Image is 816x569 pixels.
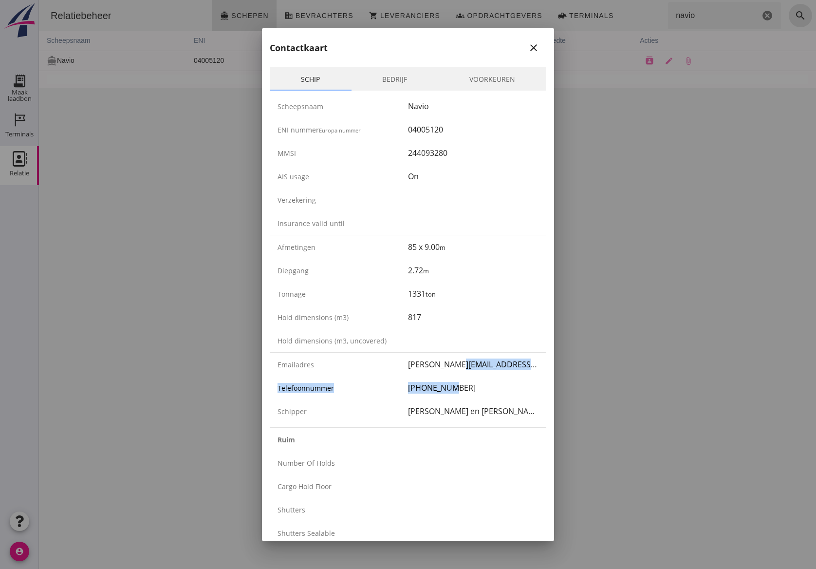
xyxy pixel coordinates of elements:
[330,11,339,20] i: shopping_cart
[337,51,405,71] td: 817
[408,124,538,135] div: 04005120
[408,288,538,300] div: 1331
[351,67,438,91] a: Bedrijf
[408,171,538,182] div: On
[405,51,495,71] td: 85
[261,51,337,71] td: 1331
[270,41,328,55] h2: Contactkaart
[408,100,538,112] div: Navio
[408,241,538,253] div: 85 x 9.00
[278,505,305,514] span: Shutters
[4,9,80,22] div: Relatiebeheer
[319,127,361,134] small: Europa nummer
[337,31,405,51] th: m3
[278,266,408,276] div: Diepgang
[245,11,254,20] i: business
[278,482,332,491] span: Cargo hold floor
[261,31,337,51] th: ton
[8,56,18,66] i: directions_boat
[278,148,408,158] div: MMSI
[606,57,615,65] i: contacts
[519,11,528,20] i: front_loader
[278,218,408,228] div: Insurance valid until
[278,312,408,322] div: Hold dimensions (m3)
[278,242,408,252] div: Afmetingen
[495,31,593,51] th: breedte
[408,265,538,276] div: 2.72
[278,289,408,299] div: Tonnage
[530,12,575,19] span: Terminals
[278,406,408,417] div: Schipper
[181,11,190,20] i: directions_boat
[723,10,734,21] i: Wis Zoeken...
[278,360,408,370] div: Emailadres
[147,51,261,71] td: 04005120
[278,336,408,346] div: Hold dimensions (m3, uncovered)
[278,383,408,393] div: Telefoonnummer
[147,31,261,51] th: ENI
[408,382,538,394] div: [PHONE_NUMBER]
[278,458,335,468] span: Number of holds
[278,101,408,112] div: Scheepsnaam
[278,195,408,205] div: Verzekering
[495,51,593,71] td: 9
[256,12,315,19] span: Bevrachters
[341,12,401,19] span: Leveranciers
[278,125,408,135] div: ENI nummer
[408,405,538,417] div: [PERSON_NAME] en [PERSON_NAME]
[270,67,351,91] a: Schip
[426,290,436,299] small: ton
[645,57,654,65] i: attach_file
[417,11,426,20] i: groups
[192,12,230,19] span: Schepen
[593,31,777,51] th: acties
[278,529,335,538] span: Shutters sealable
[440,243,445,252] small: m
[626,57,634,65] i: edit
[427,12,503,19] span: Opdrachtgevers
[528,42,539,54] i: close
[408,147,538,159] div: 244093280
[278,171,408,182] div: AIS usage
[408,359,538,370] div: [PERSON_NAME][EMAIL_ADDRESS][PERSON_NAME][DOMAIN_NAME]
[405,31,495,51] th: lengte
[756,10,767,21] i: search
[438,67,546,91] a: Voorkeuren
[278,435,295,445] strong: Ruim
[423,266,429,275] small: m
[408,311,538,323] div: 817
